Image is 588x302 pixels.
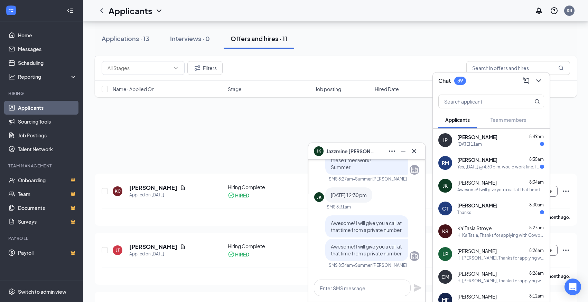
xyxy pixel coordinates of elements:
a: Messages [18,42,77,56]
span: Awesome! I will give you a call at that time from a private number [331,220,402,233]
div: SMS 8:31am [327,204,351,210]
div: Offers and hires · 11 [231,34,287,43]
button: Minimize [398,146,409,157]
div: Interviews · 0 [170,34,210,43]
span: [PERSON_NAME] [457,156,497,163]
h1: Applicants [109,5,152,17]
h3: Chat [438,77,451,85]
a: Sourcing Tools [18,115,77,128]
div: CM [441,273,449,280]
div: Applied on [DATE] [129,251,186,257]
div: Thanks [457,210,471,215]
svg: Filter [193,64,202,72]
svg: Document [180,185,186,191]
div: SB [567,8,572,13]
span: [PERSON_NAME] [457,247,497,254]
div: Applications · 13 [102,34,149,43]
div: JK [443,182,448,189]
svg: Cross [410,147,418,155]
b: a month ago [544,215,569,220]
span: 8:35am [529,157,544,162]
a: Job Postings [18,128,77,142]
a: DocumentsCrown [18,201,77,215]
div: KS [442,228,448,235]
span: 8:27am [529,225,544,230]
svg: Ellipses [388,147,396,155]
input: All Stages [108,64,170,72]
svg: ChevronDown [534,77,543,85]
span: Stage [228,86,242,92]
div: Hi [PERSON_NAME], Thanks for applying with Cowboy Chicken! We would like to move forward with a p... [457,278,544,284]
svg: Minimize [399,147,407,155]
div: Payroll [8,235,76,241]
svg: Ellipses [562,187,570,195]
span: [PERSON_NAME] [457,293,497,300]
div: JK [317,194,321,200]
span: 8:34am [529,179,544,185]
span: Ka’Tasia Stroye [457,225,492,232]
input: Search in offers and hires [466,61,570,75]
button: Filter Filters [187,61,223,75]
svg: Plane [413,284,422,292]
div: SMS 8:27am [329,176,353,182]
span: Hired Date [375,86,399,92]
div: LP [442,251,448,257]
svg: MagnifyingGlass [534,99,540,104]
div: JT [116,247,120,253]
a: Scheduling [18,56,77,70]
span: Job posting [315,86,341,92]
div: Team Management [8,163,76,169]
svg: ComposeMessage [522,77,530,85]
div: Hi Ka'Tasia, Thanks for applying with Cowboy Chicken! We would like to move forward with a phone ... [457,232,544,238]
div: Hiring Complete [228,243,311,250]
div: Open Intercom Messenger [564,279,581,295]
span: 8:30am [529,202,544,207]
span: 8:12am [529,293,544,299]
svg: Document [180,244,186,250]
div: Switch to admin view [18,288,66,295]
span: • Summer [PERSON_NAME] [353,262,407,268]
a: Applicants [18,101,77,115]
div: HIRED [235,192,249,199]
input: Search applicant [439,95,521,108]
button: ComposeMessage [521,75,532,86]
span: 8:49am [529,134,544,139]
span: 8:26am [529,248,544,253]
button: Ellipses [386,146,398,157]
div: IP [443,137,448,144]
svg: CheckmarkCircle [228,192,235,199]
div: 39 [457,78,463,84]
svg: Analysis [8,73,15,80]
a: OnboardingCrown [18,173,77,187]
span: [PERSON_NAME] [457,270,497,277]
svg: Ellipses [562,246,570,254]
div: [DATE] 11am [457,141,482,147]
svg: WorkstreamLogo [8,7,15,14]
button: ChevronDown [533,75,544,86]
span: • Summer [PERSON_NAME] [353,176,407,182]
a: PayrollCrown [18,246,77,260]
div: Reporting [18,73,77,80]
div: Hiring [8,90,76,96]
div: SMS 8:34am [329,262,353,268]
svg: Company [410,166,419,174]
h5: [PERSON_NAME] [129,243,177,251]
span: 8:26am [529,271,544,276]
svg: Notifications [535,7,543,15]
div: Hiring Complete [228,184,311,191]
h5: [PERSON_NAME] [129,184,177,192]
span: [DATE] 12:30 pm [331,192,367,198]
span: Awesome! I will give you a call at that time from a private number [331,243,402,256]
svg: MagnifyingGlass [558,65,564,71]
div: Yes, [DATE] @ 4:30 p.m. would work fine. Thank you. [457,164,540,170]
div: CT [442,205,448,212]
div: HIRED [235,251,249,258]
svg: ChevronLeft [97,7,106,15]
div: Awesome! I will give you a call at that time from a private number [457,187,544,193]
svg: CheckmarkCircle [228,251,235,258]
span: Name · Applied On [113,86,155,92]
span: [PERSON_NAME] [457,179,497,186]
span: Applicants [445,117,470,123]
svg: Settings [8,288,15,295]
